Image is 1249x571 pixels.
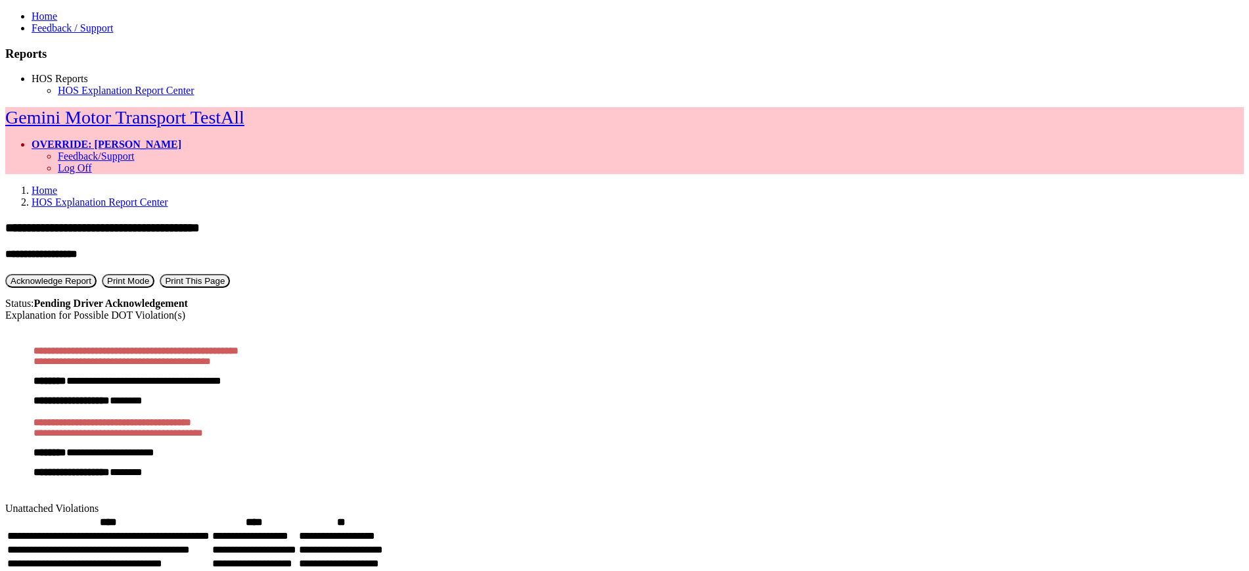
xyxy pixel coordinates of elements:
a: HOS Explanation Report Center [58,85,194,96]
a: Home [32,185,57,196]
button: Print This Page [160,274,230,288]
a: OVERRIDE: [PERSON_NAME] [32,139,181,150]
div: Status: [5,298,1244,309]
button: Print Mode [102,274,154,288]
div: Explanation for Possible DOT Violation(s) [5,309,1244,321]
a: HOS Reports [32,73,88,84]
a: Feedback/Support [58,150,134,162]
button: Acknowledge Receipt [5,274,97,288]
a: Home [32,11,57,22]
a: HOS Explanation Report Center [32,196,168,208]
strong: Pending Driver Acknowledgement [34,298,188,309]
a: Gemini Motor Transport TestAll [5,107,244,127]
a: Feedback / Support [32,22,113,34]
a: Log Off [58,162,92,173]
div: Unattached Violations [5,503,1244,514]
h3: Reports [5,47,1244,61]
